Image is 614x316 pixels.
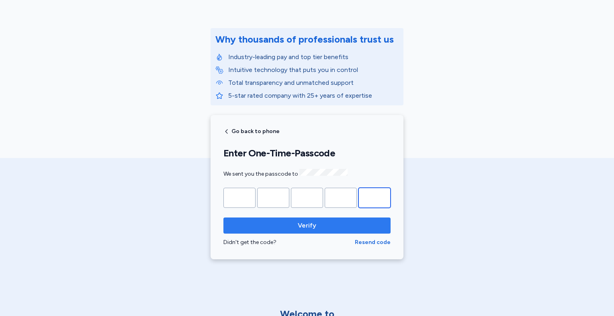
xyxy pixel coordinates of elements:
[223,170,348,177] span: We sent you the passcode to
[257,188,289,208] input: Please enter OTP character 2
[298,221,316,230] span: Verify
[325,188,357,208] input: Please enter OTP character 4
[231,129,280,134] span: Go back to phone
[223,188,256,208] input: Please enter OTP character 1
[223,128,280,135] button: Go back to phone
[355,238,391,246] button: Resend code
[223,147,391,159] h1: Enter One-Time-Passcode
[228,52,399,62] p: Industry-leading pay and top tier benefits
[223,218,391,234] button: Verify
[215,33,394,46] div: Why thousands of professionals trust us
[358,188,391,208] input: Please enter OTP character 5
[228,65,399,75] p: Intuitive technology that puts you in control
[291,188,323,208] input: Please enter OTP character 3
[228,78,399,88] p: Total transparency and unmatched support
[228,91,399,101] p: 5-star rated company with 25+ years of expertise
[223,238,355,246] div: Didn't get the code?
